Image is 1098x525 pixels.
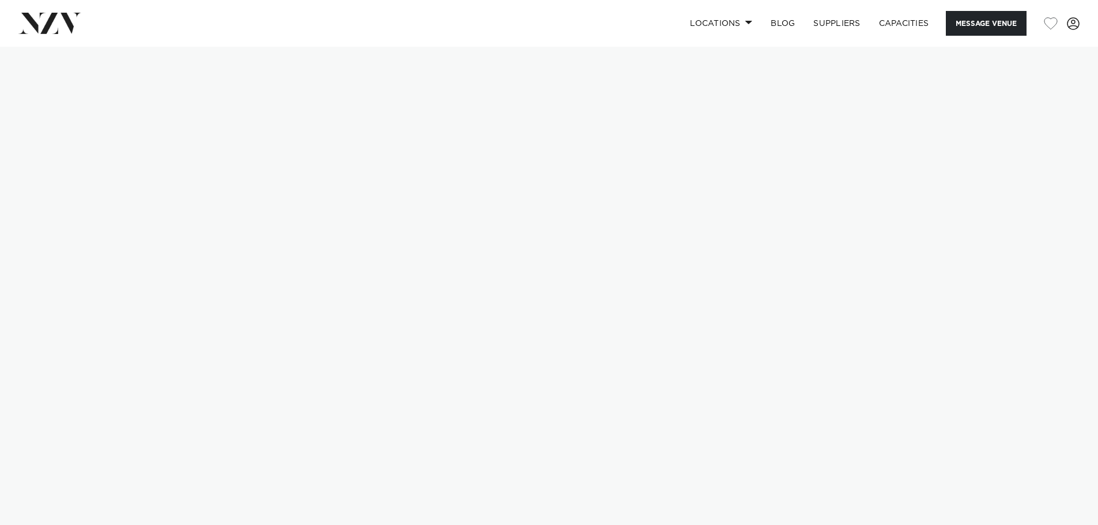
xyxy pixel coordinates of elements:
button: Message Venue [946,11,1027,36]
a: Locations [681,11,761,36]
img: nzv-logo.png [18,13,81,33]
a: Capacities [870,11,938,36]
a: BLOG [761,11,804,36]
a: SUPPLIERS [804,11,869,36]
